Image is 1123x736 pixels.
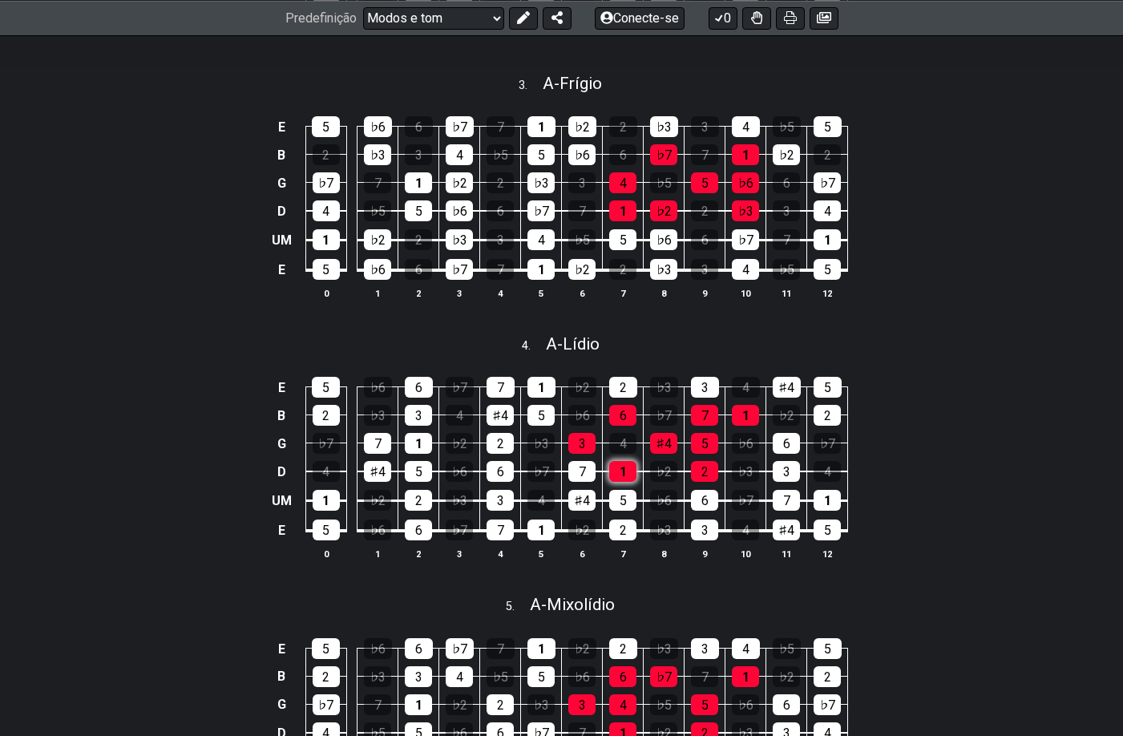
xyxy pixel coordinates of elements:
[620,233,627,248] font: 5
[824,669,831,685] font: 2
[493,669,508,685] font: ♭5
[779,148,794,163] font: ♭2
[534,464,549,479] font: ♭7
[543,74,554,93] font: A
[538,523,545,538] font: 1
[709,6,737,29] button: 0
[783,233,790,248] font: 7
[620,523,627,538] font: 2
[538,148,545,163] font: 5
[497,523,504,538] font: 7
[452,523,467,538] font: ♭7
[538,641,545,657] font: 1
[620,148,627,163] font: 6
[415,148,422,163] font: 3
[738,204,753,219] font: ♭3
[452,262,467,277] font: ♭7
[557,334,563,354] font: -
[497,233,504,248] font: 3
[701,523,709,538] font: 3
[538,233,545,248] font: 4
[579,176,586,191] font: 3
[370,669,386,685] font: ♭3
[620,464,627,479] font: 1
[415,493,422,508] font: 2
[415,464,422,479] font: 5
[702,549,707,560] font: 9
[497,204,504,219] font: 6
[656,698,672,713] font: ♭5
[563,334,600,354] font: Lídio
[452,493,467,508] font: ♭3
[580,549,584,560] font: 6
[701,698,709,713] font: 5
[497,464,504,479] font: 6
[820,698,835,713] font: ♭7
[656,380,672,395] font: ♭3
[579,698,586,713] font: 3
[824,262,831,277] font: 5
[525,79,527,92] font: .
[374,698,382,713] font: 7
[370,119,386,135] font: ♭6
[779,408,794,423] font: ♭2
[509,6,538,29] button: Editar predefinição
[534,204,549,219] font: ♭7
[278,524,285,539] font: E
[538,493,545,508] font: 4
[620,119,627,135] font: 2
[574,493,590,508] font: ♯4
[595,6,685,29] button: Conecte-se
[497,641,504,657] font: 7
[701,493,709,508] font: 6
[824,119,831,135] font: 5
[620,408,627,423] font: 6
[370,523,386,538] font: ♭6
[522,339,528,353] font: 4
[492,408,508,423] font: ♯4
[547,595,615,614] font: Mixolídio
[528,339,531,353] font: .
[738,698,753,713] font: ♭6
[656,436,672,451] font: ♯4
[701,436,709,451] font: 5
[318,698,333,713] font: ♭7
[575,380,590,395] font: ♭2
[783,204,790,219] font: 3
[656,641,672,657] font: ♭3
[783,493,790,508] font: 7
[278,119,285,135] font: E
[656,262,672,277] font: ♭3
[620,204,627,219] font: 1
[742,523,749,538] font: 4
[415,669,422,685] font: 3
[278,641,285,657] font: E
[322,669,329,685] font: 2
[824,380,831,395] font: 5
[546,334,557,354] font: A
[701,176,709,191] font: 5
[701,148,709,163] font: 7
[575,119,590,135] font: ♭2
[497,698,504,713] font: 2
[497,380,504,395] font: 7
[415,204,422,219] font: 5
[415,698,422,713] font: 1
[579,436,586,451] font: 3
[324,549,329,560] font: 0
[701,641,709,657] font: 3
[783,176,790,191] font: 6
[415,176,422,191] font: 1
[272,494,292,509] font: UM
[701,262,709,277] font: 3
[277,204,286,219] font: D
[742,669,749,685] font: 1
[742,408,749,423] font: 1
[738,436,753,451] font: ♭6
[277,436,286,451] font: G
[824,204,831,219] font: 4
[539,289,543,299] font: 5
[322,408,329,423] font: 2
[506,600,512,613] font: 5
[554,74,559,93] font: -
